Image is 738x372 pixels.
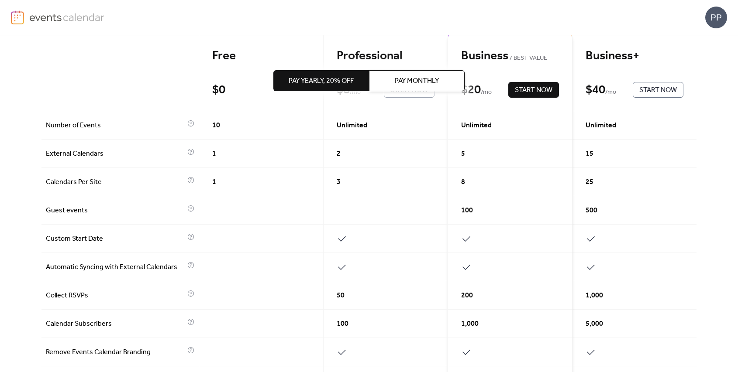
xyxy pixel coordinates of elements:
span: 1 [212,177,216,188]
span: Start Now [639,85,677,96]
span: 200 [461,290,473,301]
span: 10 [212,120,220,131]
span: Remove Events Calendar Branding [46,347,185,358]
span: 8 [461,177,465,188]
span: 1,000 [461,319,479,329]
span: Start Now [515,85,552,96]
span: 1,000 [586,290,603,301]
span: Unlimited [337,120,367,131]
span: Automatic Syncing with External Calendars [46,262,185,273]
span: 3 [337,177,341,188]
div: $ 0 [212,82,225,98]
img: logo [11,10,24,24]
div: PP [705,7,727,28]
span: Collect RSVPs [46,290,185,301]
span: Calendar Subscribers [46,319,185,329]
span: 500 [586,205,597,216]
div: Business+ [586,48,683,64]
span: 100 [461,205,473,216]
span: Guest events [46,205,185,216]
span: BEST VALUE [508,53,547,64]
span: 5,000 [586,319,603,329]
div: $ 40 [586,82,605,98]
div: $ 20 [461,82,481,98]
span: Number of Events [46,120,185,131]
div: Free [212,48,310,64]
span: External Calendars [46,149,185,159]
span: 15 [586,149,593,159]
span: Custom Start Date [46,234,185,244]
span: 50 [337,290,345,301]
span: 1 [212,149,216,159]
button: Pay Yearly, 20% off [273,70,369,91]
span: / mo [605,87,616,98]
span: Pay Monthly [395,76,439,86]
span: 5 [461,149,465,159]
button: Start Now [633,82,683,98]
span: 2 [337,149,341,159]
img: logo-type [29,10,105,24]
span: Calendars Per Site [46,177,185,188]
div: Business [461,48,559,64]
span: Unlimited [461,120,492,131]
button: Start Now [508,82,559,98]
button: Pay Monthly [369,70,465,91]
span: 100 [337,319,348,329]
span: 25 [586,177,593,188]
span: Unlimited [586,120,616,131]
span: Pay Yearly, 20% off [289,76,354,86]
span: / mo [481,87,492,98]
